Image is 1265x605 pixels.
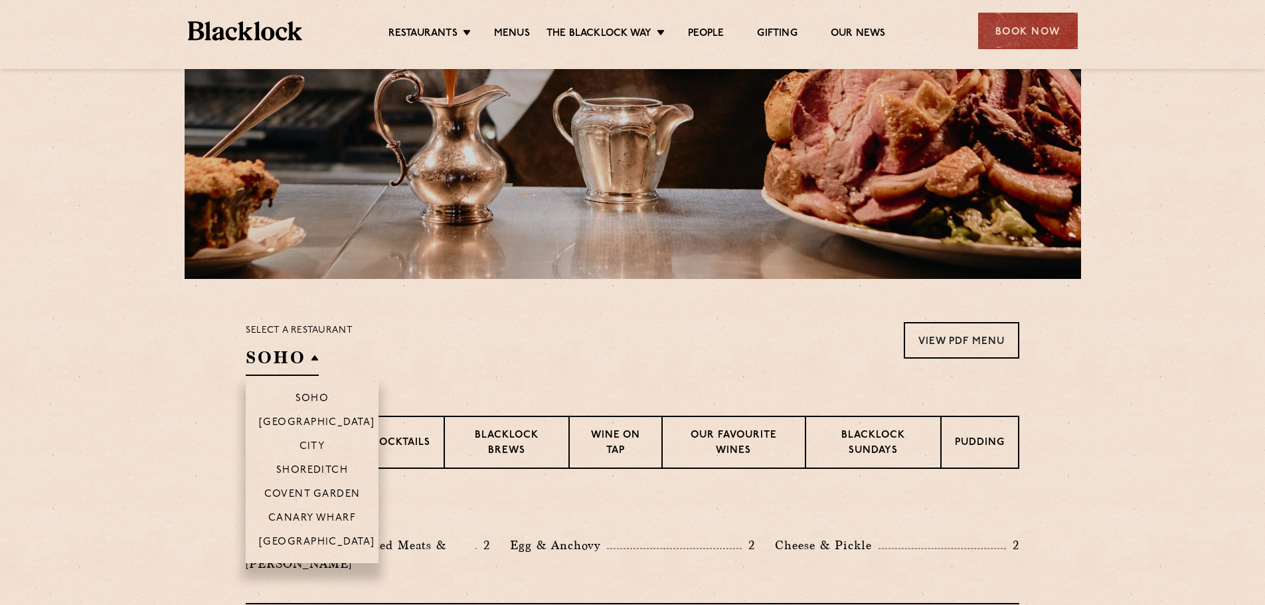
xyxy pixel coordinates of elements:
p: Cheese & Pickle [775,536,879,555]
div: Book Now [978,13,1078,49]
p: Select a restaurant [246,322,353,339]
p: Canary Wharf [268,513,356,526]
a: View PDF Menu [904,322,1019,359]
p: [GEOGRAPHIC_DATA] [259,537,375,550]
p: Our favourite wines [676,428,791,460]
p: Egg & Anchovy [510,536,607,555]
p: Covent Garden [264,489,361,502]
a: Menus [494,27,530,42]
a: Restaurants [388,27,458,42]
h2: SOHO [246,346,319,376]
p: Blacklock Brews [458,428,555,460]
p: Shoreditch [276,465,349,478]
a: The Blacklock Way [547,27,651,42]
a: Gifting [757,27,797,42]
a: Our News [831,27,886,42]
p: City [299,441,325,454]
a: People [688,27,724,42]
p: 2 [742,537,755,554]
p: 2 [477,537,490,554]
p: Cocktails [371,436,430,452]
p: Wine on Tap [583,428,648,460]
p: 2 [1006,537,1019,554]
p: [GEOGRAPHIC_DATA] [259,417,375,430]
p: Pudding [955,436,1005,452]
img: BL_Textured_Logo-footer-cropped.svg [188,21,303,41]
h3: Pre Chop Bites [246,502,1019,519]
p: Blacklock Sundays [819,428,927,460]
p: Soho [295,393,329,406]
